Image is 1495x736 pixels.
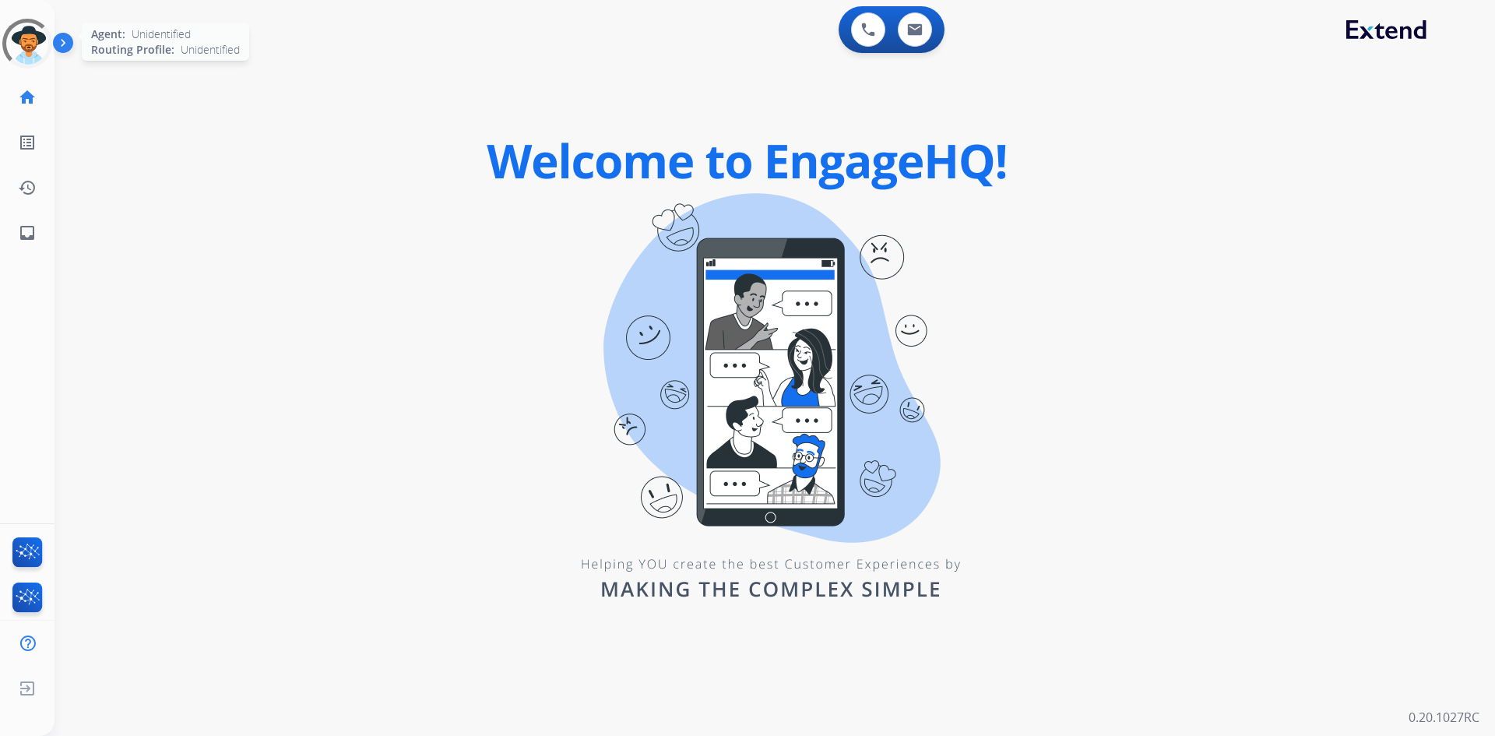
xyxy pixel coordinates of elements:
[91,42,174,58] span: Routing Profile:
[91,26,125,42] span: Agent:
[18,88,37,107] mat-icon: home
[132,26,191,42] span: Unidentified
[18,133,37,152] mat-icon: list_alt
[18,224,37,242] mat-icon: inbox
[18,178,37,197] mat-icon: history
[1409,708,1479,727] p: 0.20.1027RC
[181,42,240,58] span: Unidentified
